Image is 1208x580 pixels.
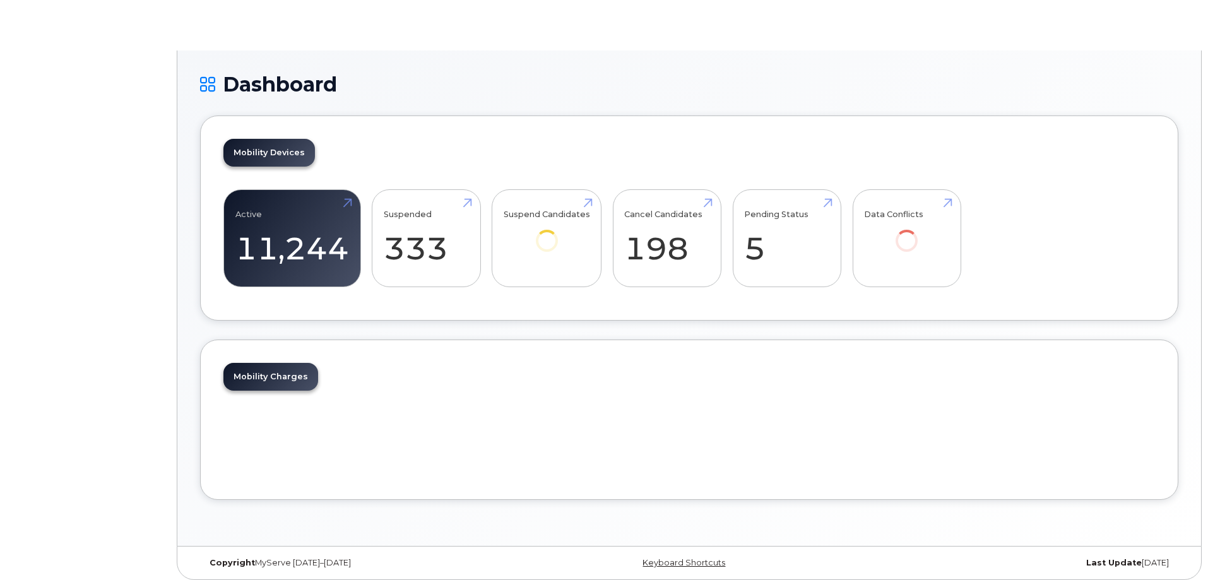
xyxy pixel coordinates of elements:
a: Data Conflicts [864,197,949,269]
a: Mobility Charges [223,363,318,391]
a: Keyboard Shortcuts [642,558,725,567]
h1: Dashboard [200,73,1178,95]
strong: Last Update [1086,558,1142,567]
a: Pending Status 5 [744,197,829,280]
a: Mobility Devices [223,139,315,167]
a: Suspend Candidates [504,197,590,269]
a: Active 11,244 [235,197,349,280]
a: Cancel Candidates 198 [624,197,709,280]
div: MyServe [DATE]–[DATE] [200,558,526,568]
div: [DATE] [852,558,1178,568]
strong: Copyright [210,558,255,567]
a: Suspended 333 [384,197,469,280]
